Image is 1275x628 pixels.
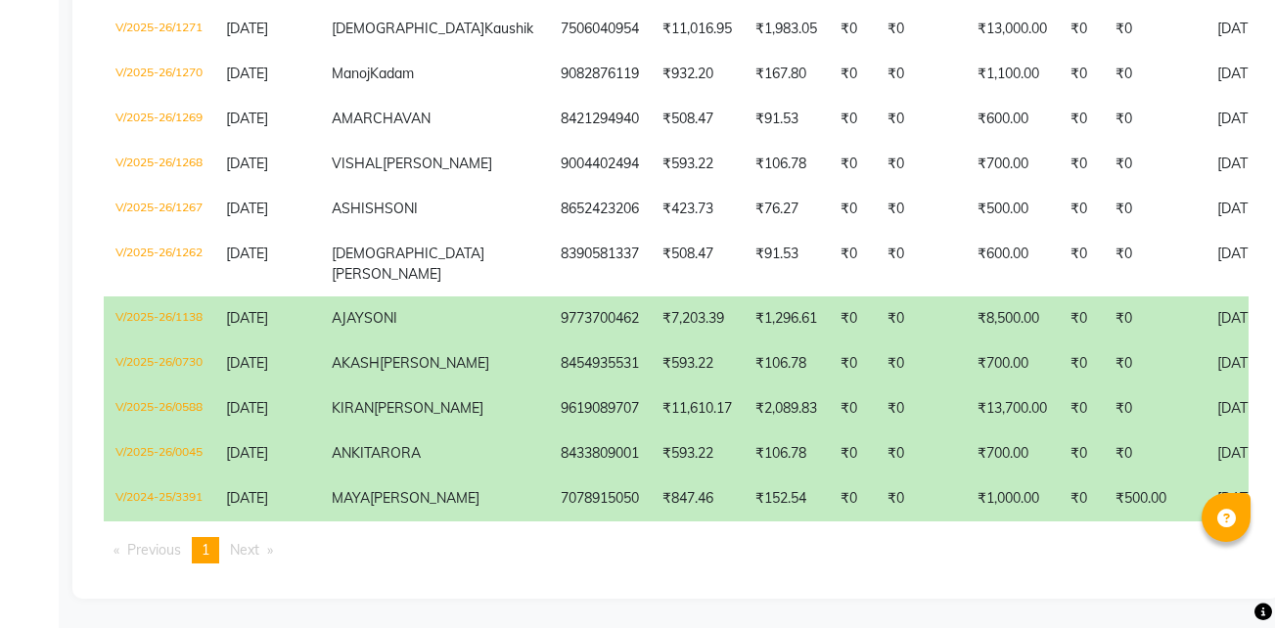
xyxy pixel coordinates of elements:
td: ₹0 [829,341,876,386]
td: ₹2,089.83 [744,386,829,431]
span: Next [230,541,259,559]
td: 8433809001 [549,431,651,476]
span: [DATE] [226,110,268,127]
td: ₹600.00 [966,232,1059,296]
td: ₹0 [829,7,876,52]
td: V/2024-25/3391 [104,476,214,521]
td: 8390581337 [549,232,651,296]
td: ₹0 [1059,296,1104,341]
td: ₹932.20 [651,52,744,97]
td: V/2025-26/1268 [104,142,214,187]
td: ₹700.00 [966,142,1059,187]
td: ₹0 [876,7,966,52]
span: KIRAN [332,399,374,417]
td: ₹1,296.61 [744,296,829,341]
td: ₹0 [876,232,966,296]
td: ₹0 [1104,7,1206,52]
td: ₹106.78 [744,142,829,187]
td: ₹0 [1104,232,1206,296]
span: 1 [202,541,209,559]
td: 9773700462 [549,296,651,341]
span: AJAY [332,309,364,327]
td: 8454935531 [549,341,651,386]
td: ₹0 [1104,296,1206,341]
span: ANKIT [332,444,371,462]
td: ₹0 [1059,52,1104,97]
span: Kaushik [484,20,533,37]
td: ₹0 [1104,386,1206,431]
td: ₹0 [876,431,966,476]
span: VISHAL [332,155,383,172]
td: ₹91.53 [744,97,829,142]
span: [PERSON_NAME] [380,354,489,372]
nav: Pagination [104,537,1249,563]
td: V/2025-26/0588 [104,386,214,431]
td: ₹0 [1059,142,1104,187]
td: ₹167.80 [744,52,829,97]
td: V/2025-26/1138 [104,296,214,341]
span: MAYA [332,489,370,507]
td: 9004402494 [549,142,651,187]
td: ₹0 [1059,97,1104,142]
td: ₹0 [1104,52,1206,97]
td: ₹847.46 [651,476,744,521]
td: 8421294940 [549,97,651,142]
td: ₹0 [1059,476,1104,521]
span: [DEMOGRAPHIC_DATA] [332,245,484,262]
td: ₹0 [1104,341,1206,386]
td: 9082876119 [549,52,651,97]
td: ₹423.73 [651,187,744,232]
td: ₹0 [1104,97,1206,142]
td: ₹593.22 [651,142,744,187]
td: ₹76.27 [744,187,829,232]
span: AMAR [332,110,373,127]
td: V/2025-26/1267 [104,187,214,232]
span: [DATE] [226,399,268,417]
td: ₹0 [829,232,876,296]
td: ₹0 [1104,187,1206,232]
td: ₹700.00 [966,431,1059,476]
span: ASHISH [332,200,385,217]
span: SONI [364,309,397,327]
span: ARORA [371,444,421,462]
td: ₹0 [876,296,966,341]
td: V/2025-26/1262 [104,232,214,296]
td: ₹0 [829,296,876,341]
span: Previous [127,541,181,559]
td: ₹0 [829,187,876,232]
span: [DATE] [226,245,268,262]
span: [DATE] [226,20,268,37]
span: [DATE] [226,354,268,372]
td: ₹500.00 [1104,476,1206,521]
td: ₹0 [876,476,966,521]
td: 8652423206 [549,187,651,232]
td: ₹13,700.00 [966,386,1059,431]
span: [DATE] [226,200,268,217]
td: ₹700.00 [966,341,1059,386]
span: CHAVAN [373,110,431,127]
td: ₹0 [1059,232,1104,296]
td: V/2025-26/1270 [104,52,214,97]
td: ₹106.78 [744,431,829,476]
td: V/2025-26/0730 [104,341,214,386]
span: Kadam [370,65,414,82]
td: V/2025-26/1271 [104,7,214,52]
span: [DATE] [226,309,268,327]
td: ₹0 [1059,7,1104,52]
td: ₹0 [876,341,966,386]
td: ₹1,000.00 [966,476,1059,521]
td: ₹0 [876,386,966,431]
td: ₹106.78 [744,341,829,386]
td: 7078915050 [549,476,651,521]
td: ₹508.47 [651,97,744,142]
td: ₹1,100.00 [966,52,1059,97]
td: ₹0 [829,97,876,142]
td: 7506040954 [549,7,651,52]
td: V/2025-26/0045 [104,431,214,476]
td: ₹0 [1104,431,1206,476]
td: ₹0 [829,142,876,187]
span: [PERSON_NAME] [383,155,492,172]
td: ₹500.00 [966,187,1059,232]
td: ₹1,983.05 [744,7,829,52]
td: ₹0 [876,142,966,187]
